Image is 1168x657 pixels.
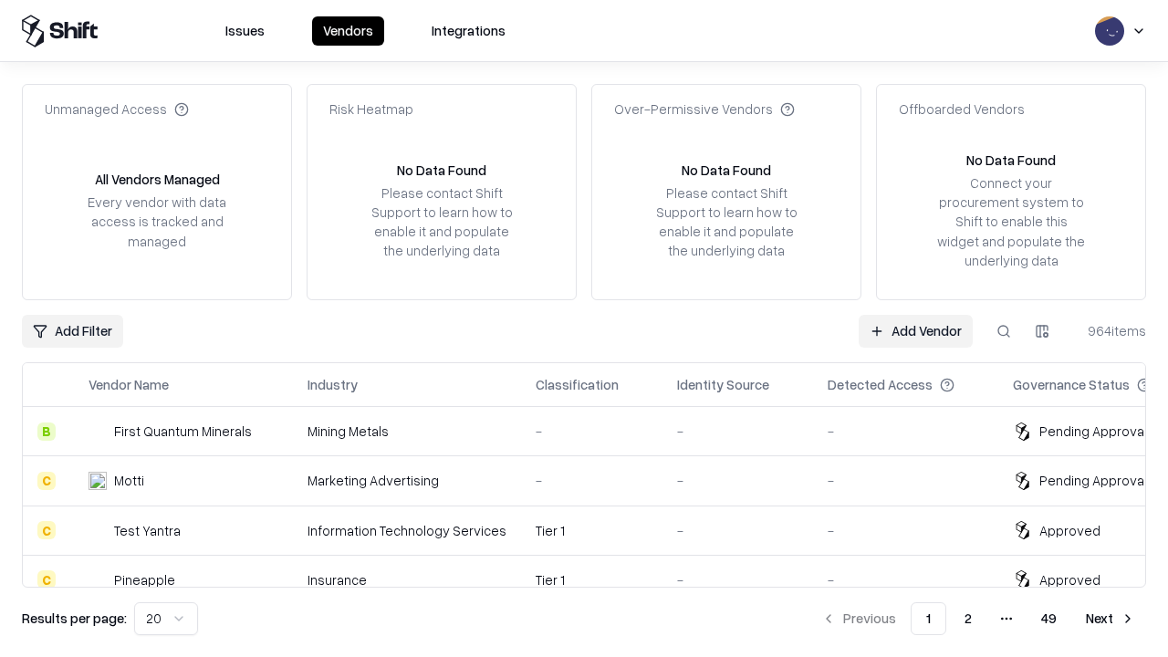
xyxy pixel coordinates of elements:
div: - [828,471,984,490]
div: Connect your procurement system to Shift to enable this widget and populate the underlying data [935,173,1087,270]
button: Issues [214,16,276,46]
div: Approved [1039,570,1100,589]
div: Please contact Shift Support to learn how to enable it and populate the underlying data [651,183,802,261]
div: Every vendor with data access is tracked and managed [81,193,233,250]
img: Test Yantra [89,521,107,539]
div: Identity Source [677,375,769,394]
a: Add Vendor [859,315,973,348]
div: Detected Access [828,375,933,394]
div: - [677,422,798,441]
div: Pineapple [114,570,175,589]
div: All Vendors Managed [95,170,220,189]
div: Tier 1 [536,570,648,589]
div: Classification [536,375,619,394]
div: Test Yantra [114,521,181,540]
div: 964 items [1073,321,1146,340]
div: C [37,472,56,490]
div: Pending Approval [1039,422,1147,441]
div: - [828,422,984,441]
div: Please contact Shift Support to learn how to enable it and populate the underlying data [366,183,517,261]
button: Integrations [421,16,516,46]
div: Motti [114,471,144,490]
div: B [37,422,56,441]
button: 2 [950,602,986,635]
div: No Data Found [397,161,486,180]
div: Tier 1 [536,521,648,540]
div: - [536,471,648,490]
button: 49 [1027,602,1071,635]
img: First Quantum Minerals [89,422,107,441]
div: C [37,570,56,589]
div: Pending Approval [1039,471,1147,490]
img: Pineapple [89,570,107,589]
div: - [536,422,648,441]
img: Motti [89,472,107,490]
p: Results per page: [22,609,127,628]
div: - [677,570,798,589]
div: No Data Found [966,151,1056,170]
div: Over-Permissive Vendors [614,99,795,119]
div: - [828,521,984,540]
div: No Data Found [682,161,771,180]
div: Information Technology Services [308,521,506,540]
div: Vendor Name [89,375,169,394]
div: Unmanaged Access [45,99,189,119]
button: Add Filter [22,315,123,348]
div: - [677,521,798,540]
div: C [37,521,56,539]
div: Governance Status [1013,375,1130,394]
button: 1 [911,602,946,635]
nav: pagination [810,602,1146,635]
div: Marketing Advertising [308,471,506,490]
div: - [828,570,984,589]
div: - [677,471,798,490]
div: Approved [1039,521,1100,540]
div: Insurance [308,570,506,589]
div: Offboarded Vendors [899,99,1025,119]
button: Next [1075,602,1146,635]
div: First Quantum Minerals [114,422,252,441]
div: Industry [308,375,358,394]
div: Risk Heatmap [329,99,413,119]
div: Mining Metals [308,422,506,441]
button: Vendors [312,16,384,46]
